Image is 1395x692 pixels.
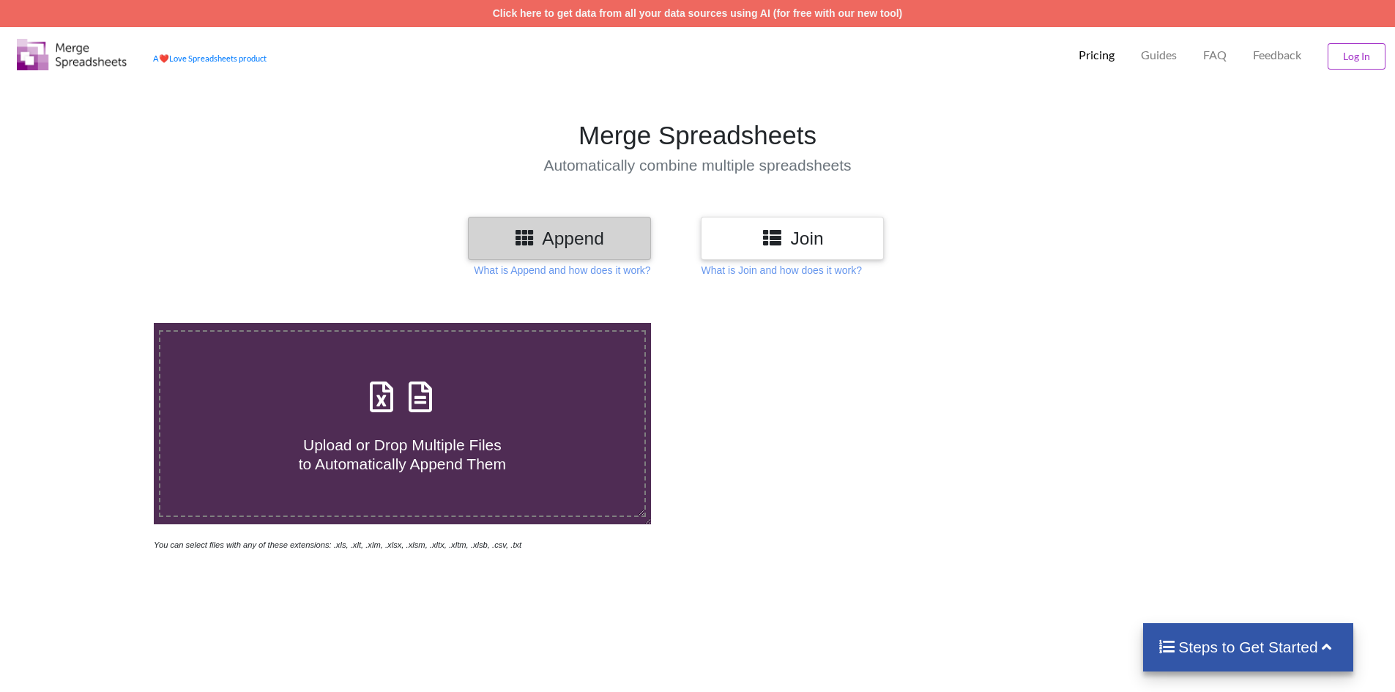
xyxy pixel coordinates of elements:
a: AheartLove Spreadsheets product [153,53,267,63]
p: What is Append and how does it work? [474,263,650,278]
p: Guides [1141,48,1177,63]
img: Logo.png [17,39,127,70]
i: You can select files with any of these extensions: .xls, .xlt, .xlm, .xlsx, .xlsm, .xltx, .xltm, ... [154,540,521,549]
p: FAQ [1203,48,1227,63]
span: heart [159,53,169,63]
a: Click here to get data from all your data sources using AI (for free with our new tool) [493,7,903,19]
h4: Steps to Get Started [1158,638,1339,656]
h3: Join [712,228,873,249]
p: What is Join and how does it work? [701,263,861,278]
p: Pricing [1079,48,1115,63]
h3: Append [479,228,640,249]
button: Log In [1328,43,1385,70]
span: Feedback [1253,49,1301,61]
span: Upload or Drop Multiple Files to Automatically Append Them [299,436,506,472]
